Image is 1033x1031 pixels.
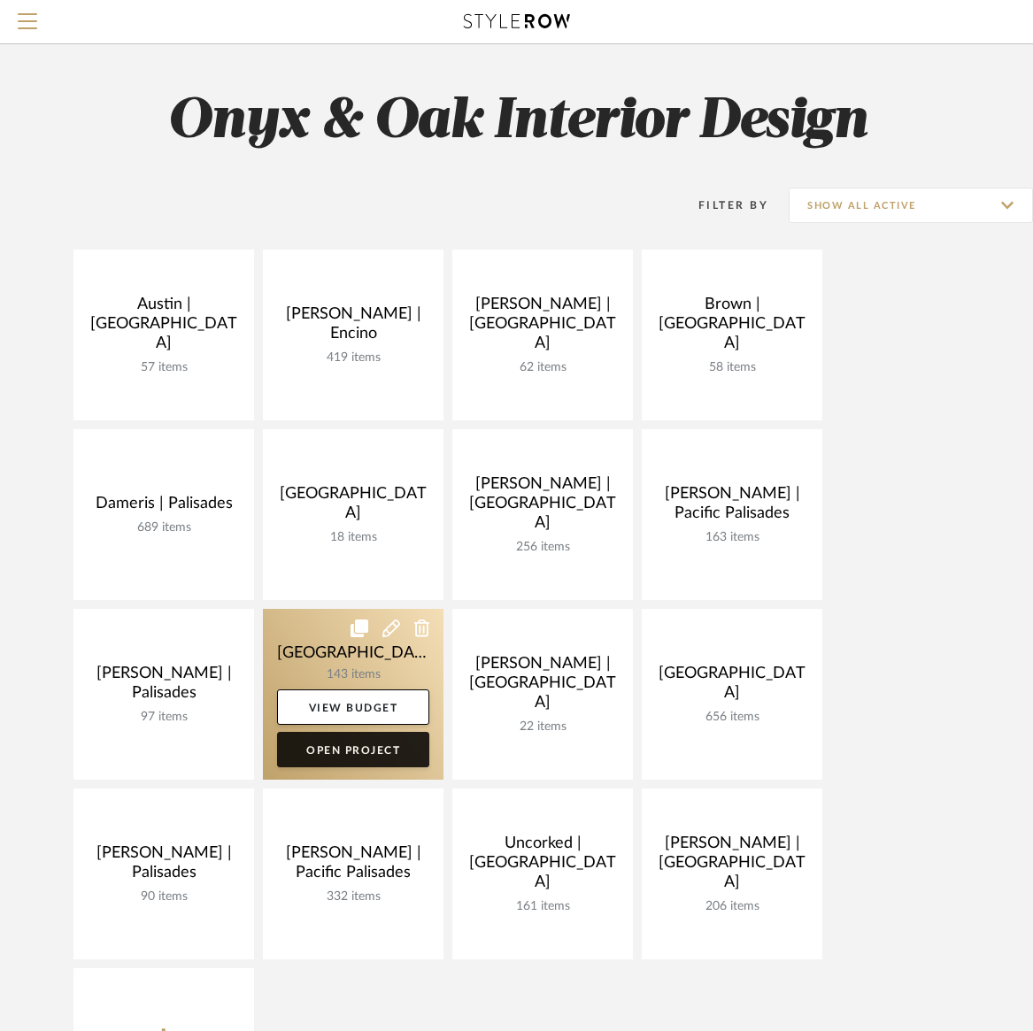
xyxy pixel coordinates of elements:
[277,689,429,725] a: View Budget
[466,834,619,899] div: Uncorked | [GEOGRAPHIC_DATA]
[277,530,429,545] div: 18 items
[277,843,429,889] div: [PERSON_NAME] | Pacific Palisades
[656,664,808,710] div: [GEOGRAPHIC_DATA]
[466,360,619,375] div: 62 items
[88,889,240,904] div: 90 items
[656,530,808,545] div: 163 items
[88,360,240,375] div: 57 items
[277,484,429,530] div: [GEOGRAPHIC_DATA]
[466,899,619,914] div: 161 items
[88,664,240,710] div: [PERSON_NAME] | Palisades
[656,295,808,360] div: Brown | [GEOGRAPHIC_DATA]
[277,732,429,767] a: Open Project
[88,494,240,520] div: Dameris | Palisades
[656,710,808,725] div: 656 items
[88,843,240,889] div: [PERSON_NAME] | Palisades
[277,889,429,904] div: 332 items
[277,350,429,365] div: 419 items
[88,295,240,360] div: Austin | [GEOGRAPHIC_DATA]
[88,710,240,725] div: 97 items
[675,196,768,214] div: Filter By
[656,899,808,914] div: 206 items
[88,520,240,535] div: 689 items
[656,484,808,530] div: [PERSON_NAME] | Pacific Palisades
[277,304,429,350] div: [PERSON_NAME] | Encino
[466,719,619,735] div: 22 items
[466,654,619,719] div: [PERSON_NAME] | [GEOGRAPHIC_DATA]
[656,834,808,899] div: [PERSON_NAME] | [GEOGRAPHIC_DATA]
[466,474,619,540] div: [PERSON_NAME] | [GEOGRAPHIC_DATA]
[656,360,808,375] div: 58 items
[466,540,619,555] div: 256 items
[466,295,619,360] div: [PERSON_NAME] | [GEOGRAPHIC_DATA]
